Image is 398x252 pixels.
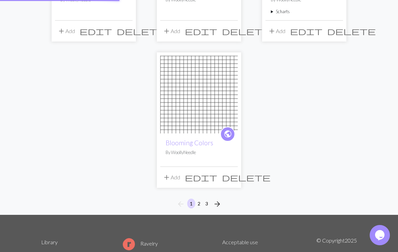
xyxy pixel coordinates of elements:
[185,26,217,36] span: edit
[80,27,112,35] i: Edit
[222,173,271,182] span: delete
[290,26,322,36] span: edit
[220,25,273,37] button: Delete
[77,25,114,37] button: Edit
[370,225,391,245] iframe: chat widget
[123,240,158,247] a: Ravelry
[265,25,288,37] button: Add
[222,239,258,245] a: Acceptable use
[220,171,273,184] button: Delete
[174,199,224,209] nav: Page navigation
[290,27,322,35] i: Edit
[55,25,77,37] button: Add
[325,25,378,37] button: Delete
[80,26,112,36] span: edit
[160,91,238,97] a: Blooming Colors
[271,8,338,15] summary: 5charts
[185,173,217,182] span: edit
[220,127,235,142] a: public
[203,199,211,208] button: 3
[195,199,203,208] button: 2
[114,25,168,37] button: Delete
[268,26,276,36] span: add
[117,26,165,36] span: delete
[187,199,195,208] button: 1
[163,26,171,36] span: add
[163,173,171,182] span: add
[41,239,58,245] a: Library
[224,127,232,141] i: public
[166,149,232,156] p: By WoollyNeedle
[182,25,220,37] button: Edit
[185,173,217,181] i: Edit
[160,25,182,37] button: Add
[222,26,271,36] span: delete
[327,26,376,36] span: delete
[160,56,238,133] img: Blooming Colors
[123,238,135,250] img: Ravelry logo
[57,26,65,36] span: add
[288,25,325,37] button: Edit
[185,27,217,35] i: Edit
[160,171,182,184] button: Add
[210,199,224,209] button: Next
[224,129,232,139] span: public
[213,200,221,208] i: Next
[213,199,221,209] span: arrow_forward
[182,171,220,184] button: Edit
[166,139,213,147] a: Blooming Colors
